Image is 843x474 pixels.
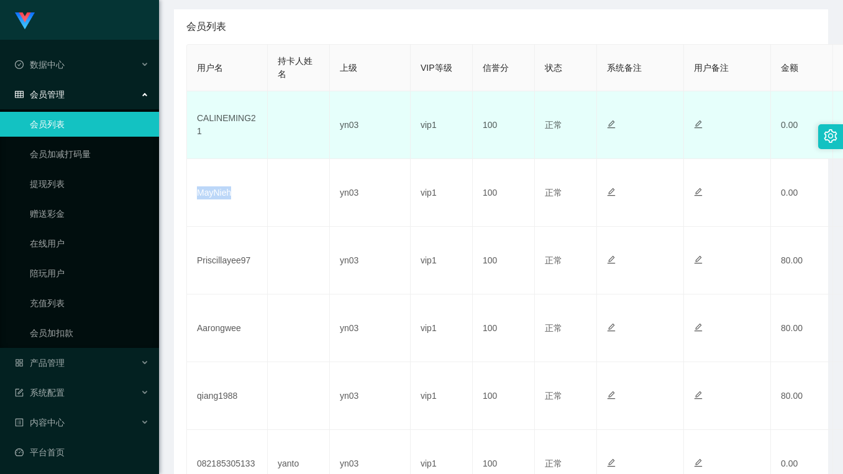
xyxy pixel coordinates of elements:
[330,159,411,227] td: yn03
[278,56,312,79] span: 持卡人姓名
[545,323,562,333] span: 正常
[607,391,616,399] i: 图标: edit
[771,227,833,294] td: 80.00
[187,91,268,159] td: CALINEMING21
[187,227,268,294] td: Priscillayee97
[545,120,562,130] span: 正常
[15,388,65,398] span: 系统配置
[545,63,562,73] span: 状态
[187,362,268,430] td: qiang1988
[30,231,149,256] a: 在线用户
[694,391,703,399] i: 图标: edit
[197,63,223,73] span: 用户名
[545,391,562,401] span: 正常
[411,362,473,430] td: vip1
[187,294,268,362] td: Aarongwee
[411,91,473,159] td: vip1
[421,63,452,73] span: VIP等级
[187,159,268,227] td: MayNieh
[473,159,535,227] td: 100
[15,358,24,367] i: 图标: appstore-o
[30,261,149,286] a: 陪玩用户
[411,159,473,227] td: vip1
[30,112,149,137] a: 会员列表
[330,227,411,294] td: yn03
[607,63,642,73] span: 系统备注
[330,294,411,362] td: yn03
[15,60,24,69] i: 图标: check-circle-o
[483,63,509,73] span: 信誉分
[30,142,149,166] a: 会员加减打码量
[340,63,357,73] span: 上级
[824,129,837,143] i: 图标: setting
[15,12,35,30] img: logo.9652507e.png
[186,19,226,34] span: 会员列表
[15,418,24,427] i: 图标: profile
[771,362,833,430] td: 80.00
[330,362,411,430] td: yn03
[15,388,24,397] i: 图标: form
[694,458,703,467] i: 图标: edit
[771,294,833,362] td: 80.00
[545,188,562,198] span: 正常
[771,91,833,159] td: 0.00
[607,323,616,332] i: 图标: edit
[545,255,562,265] span: 正常
[30,201,149,226] a: 赠送彩金
[607,188,616,196] i: 图标: edit
[607,120,616,129] i: 图标: edit
[411,294,473,362] td: vip1
[473,294,535,362] td: 100
[30,291,149,316] a: 充值列表
[545,458,562,468] span: 正常
[15,89,65,99] span: 会员管理
[694,323,703,332] i: 图标: edit
[694,63,729,73] span: 用户备注
[15,417,65,427] span: 内容中心
[781,63,798,73] span: 金额
[330,91,411,159] td: yn03
[15,440,149,465] a: 图标: dashboard平台首页
[411,227,473,294] td: vip1
[30,171,149,196] a: 提现列表
[607,255,616,264] i: 图标: edit
[15,60,65,70] span: 数据中心
[607,458,616,467] i: 图标: edit
[15,90,24,99] i: 图标: table
[473,362,535,430] td: 100
[694,120,703,129] i: 图标: edit
[771,159,833,227] td: 0.00
[30,321,149,345] a: 会员加扣款
[694,255,703,264] i: 图标: edit
[473,227,535,294] td: 100
[694,188,703,196] i: 图标: edit
[15,358,65,368] span: 产品管理
[473,91,535,159] td: 100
